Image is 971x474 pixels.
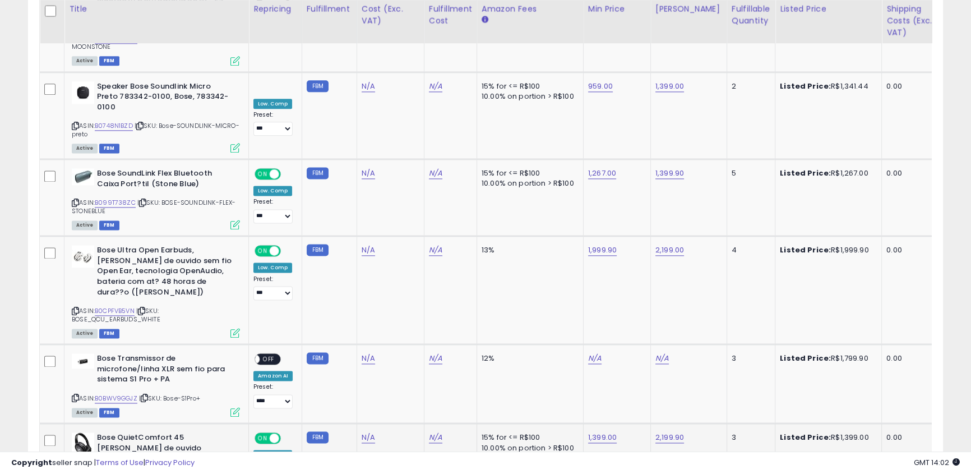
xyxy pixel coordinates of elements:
div: Low. Comp [253,99,292,109]
div: ASIN: [72,245,240,337]
small: FBM [307,167,329,179]
span: All listings currently available for purchase on Amazon [72,329,98,338]
div: Amazon AI [253,371,293,381]
small: FBM [307,352,329,364]
div: Shipping Costs (Exc. VAT) [886,3,944,38]
a: 1,399.90 [655,168,684,179]
a: N/A [429,432,442,443]
div: 5 [732,168,766,178]
small: FBM [307,244,329,256]
img: 31Ifkn9VyhL._SL40_.jpg [72,245,94,268]
img: 21VZph9QZYL._SL40_.jpg [72,353,94,369]
span: OFF [260,355,278,364]
a: N/A [362,245,375,256]
b: Listed Price: [780,245,831,255]
img: 41tHHWcu2-L._SL40_.jpg [72,168,94,185]
span: | SKU: BOSE-SOUNDLINK-FLEX-STONEBLUE [72,198,236,215]
span: FBM [99,220,119,230]
a: N/A [362,432,375,443]
div: 0.00 [886,432,940,443]
div: 10.00% on portion > R$100 [482,91,575,102]
strong: Copyright [11,457,52,468]
div: 0.00 [886,168,940,178]
div: Repricing [253,3,297,15]
div: Title [69,3,244,15]
div: R$1,399.00 [780,432,873,443]
span: FBM [99,408,119,417]
div: Cost (Exc. VAT) [362,3,419,26]
span: FBM [99,329,119,338]
a: N/A [362,353,375,364]
div: R$1,799.90 [780,353,873,363]
div: Low. Comp [253,263,292,273]
b: Listed Price: [780,81,831,91]
div: [PERSON_NAME] [655,3,722,15]
span: | SKU: Bose-SOUNDLINK-MICRO-preto [72,121,239,138]
div: Fulfillment Cost [429,3,472,26]
span: 2025-09-16 14:02 GMT [914,457,960,468]
span: | SKU: Bose-S1Pro+ [139,394,200,403]
span: OFF [279,169,297,179]
div: 12% [482,353,575,363]
div: 0.00 [886,81,940,91]
a: 1,267.00 [588,168,616,179]
small: FBM [307,431,329,443]
div: ASIN: [72,353,240,416]
a: Privacy Policy [145,457,195,468]
a: 2,199.90 [655,432,684,443]
div: Preset: [253,275,293,301]
a: N/A [588,353,602,364]
a: N/A [362,81,375,92]
div: 4 [732,245,766,255]
span: All listings currently available for purchase on Amazon [72,144,98,153]
b: Speaker Bose Soundlink Micro Preto 783342-0100, Bose, 783342-0100 [97,81,233,116]
div: Min Price [588,3,646,15]
span: All listings currently available for purchase on Amazon [72,56,98,66]
small: FBM [307,80,329,92]
div: R$1,999.90 [780,245,873,255]
div: R$1,267.00 [780,168,873,178]
span: ON [256,169,270,179]
b: Bose Ultra Open Earbuds, [PERSON_NAME] de ouvido sem fio Open Ear, tecnologia OpenAudio, bateria ... [97,245,233,300]
b: Bose SoundLink Flex Bluetooth Caixa Port?til (Stone Blue) [97,168,233,192]
a: N/A [429,81,442,92]
a: B099T738ZC [95,198,136,208]
div: 3 [732,432,766,443]
div: 0.00 [886,245,940,255]
a: Terms of Use [96,457,144,468]
span: ON [256,246,270,256]
b: Listed Price: [780,168,831,178]
a: 959.00 [588,81,613,92]
a: B0BWV9GGJZ [95,394,137,403]
a: N/A [655,353,669,364]
a: N/A [429,353,442,364]
div: 10.00% on portion > R$100 [482,178,575,188]
div: Amazon Fees [482,3,579,15]
b: Listed Price: [780,353,831,363]
div: Low. Comp [253,186,292,196]
span: OFF [279,434,297,443]
div: 2 [732,81,766,91]
small: Amazon Fees. [482,15,488,25]
div: 13% [482,245,575,255]
div: 15% for <= R$100 [482,432,575,443]
span: ON [256,434,270,443]
img: 31JexsP+9dL._SL40_.jpg [72,81,94,104]
span: All listings currently available for purchase on Amazon [72,220,98,230]
div: seller snap | | [11,458,195,468]
a: B0CPFVB5VN [95,306,135,316]
span: All listings currently available for purchase on Amazon [72,408,98,417]
div: Listed Price [780,3,877,15]
a: 1,999.90 [588,245,617,256]
div: 3 [732,353,766,363]
a: N/A [429,245,442,256]
a: N/A [362,168,375,179]
div: Preset: [253,383,293,408]
div: 15% for <= R$100 [482,168,575,178]
b: Listed Price: [780,432,831,443]
a: B0748N1BZD [95,121,133,131]
a: 2,199.00 [655,245,684,256]
div: 0.00 [886,353,940,363]
a: 1,399.00 [655,81,684,92]
div: Fulfillment [307,3,352,15]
